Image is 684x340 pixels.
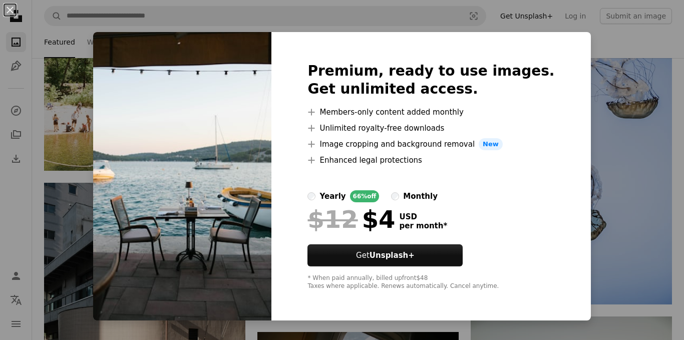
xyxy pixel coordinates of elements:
li: Image cropping and background removal [307,138,554,150]
button: GetUnsplash+ [307,244,463,266]
div: 66% off [350,190,380,202]
strong: Unsplash+ [370,251,415,260]
li: Enhanced legal protections [307,154,554,166]
div: yearly [319,190,346,202]
img: premium_photo-1756175546675-f55b02bfa6e2 [93,32,271,320]
div: $4 [307,206,395,232]
div: monthly [403,190,438,202]
span: USD [399,212,447,221]
li: Unlimited royalty-free downloads [307,122,554,134]
div: * When paid annually, billed upfront $48 Taxes where applicable. Renews automatically. Cancel any... [307,274,554,290]
span: $12 [307,206,358,232]
input: yearly66%off [307,192,315,200]
input: monthly [391,192,399,200]
li: Members-only content added monthly [307,106,554,118]
span: New [479,138,503,150]
h2: Premium, ready to use images. Get unlimited access. [307,62,554,98]
span: per month * [399,221,447,230]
